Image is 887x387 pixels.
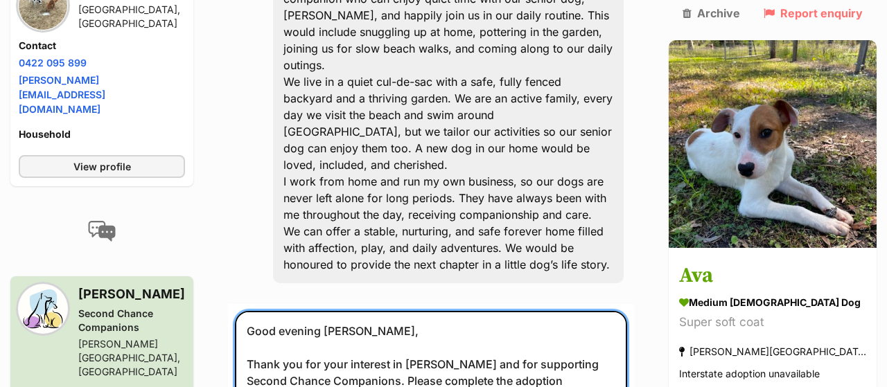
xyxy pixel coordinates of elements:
[78,285,185,304] h3: [PERSON_NAME]
[669,40,877,248] img: Ava
[19,285,67,333] img: Second Chance Companions profile pic
[764,7,863,19] a: Report enquiry
[19,39,185,53] h4: Contact
[78,3,185,30] div: [GEOGRAPHIC_DATA], [GEOGRAPHIC_DATA]
[679,368,820,380] span: Interstate adoption unavailable
[679,296,866,310] div: medium [DEMOGRAPHIC_DATA] Dog
[73,159,131,174] span: View profile
[88,221,116,242] img: conversation-icon-4a6f8262b818ee0b60e3300018af0b2d0b884aa5de6e9bcb8d3d4eeb1a70a7c4.svg
[78,307,185,334] div: Second Chance Companions
[683,7,740,19] a: Archive
[679,314,866,332] div: Super soft coat
[679,261,866,292] h3: Ava
[679,343,866,361] div: [PERSON_NAME][GEOGRAPHIC_DATA], [GEOGRAPHIC_DATA]
[78,337,185,379] div: [PERSON_NAME][GEOGRAPHIC_DATA], [GEOGRAPHIC_DATA]
[19,74,105,115] a: [PERSON_NAME][EMAIL_ADDRESS][DOMAIN_NAME]
[19,57,87,69] a: 0422 095 899
[19,155,185,178] a: View profile
[19,127,185,141] h4: Household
